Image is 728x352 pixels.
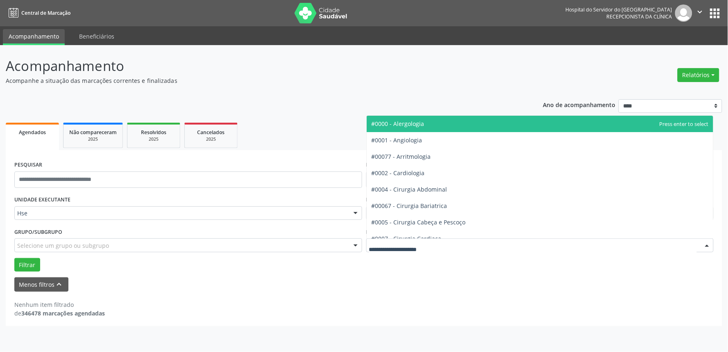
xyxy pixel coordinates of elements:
[14,300,105,309] div: Nenhum item filtrado
[6,6,70,20] a: Central de Marcação
[675,5,692,22] img: img
[69,136,117,142] div: 2025
[133,136,174,142] div: 2025
[14,194,70,206] label: UNIDADE EXECUTANTE
[191,136,231,142] div: 2025
[6,76,507,85] p: Acompanhe a situação das marcações correntes e finalizadas
[372,185,447,193] span: #0004 - Cirurgia Abdominal
[141,129,166,136] span: Resolvidos
[372,218,466,226] span: #0005 - Cirurgia Cabeça e Pescoço
[678,68,719,82] button: Relatórios
[372,202,447,210] span: #00067 - Cirurgia Bariatrica
[197,129,225,136] span: Cancelados
[14,277,68,292] button: Menos filtroskeyboard_arrow_up
[14,226,62,238] label: Grupo/Subgrupo
[17,209,345,217] span: Hse
[3,29,65,45] a: Acompanhamento
[14,309,105,318] div: de
[21,309,105,317] strong: 346478 marcações agendadas
[372,136,422,144] span: #0001 - Angiologia
[6,56,507,76] p: Acompanhamento
[17,241,109,250] span: Selecione um grupo ou subgrupo
[372,120,424,128] span: #0000 - Alergologia
[73,29,120,43] a: Beneficiários
[543,99,616,110] p: Ano de acompanhamento
[19,129,46,136] span: Agendados
[692,5,708,22] button: 
[14,258,40,272] button: Filtrar
[55,280,64,289] i: keyboard_arrow_up
[69,129,117,136] span: Não compareceram
[708,6,722,21] button: apps
[372,169,425,177] span: #0002 - Cardiologia
[14,159,42,171] label: PESQUISAR
[21,9,70,16] span: Central de Marcação
[372,153,431,160] span: #00077 - Arritmologia
[566,6,672,13] div: Hospital do Servidor do [GEOGRAPHIC_DATA]
[372,235,442,242] span: #0007 - Cirurgia Cardiaca
[607,13,672,20] span: Recepcionista da clínica
[696,7,705,16] i: 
